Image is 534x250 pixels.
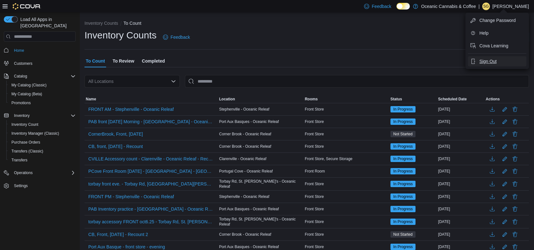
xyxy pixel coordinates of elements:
[437,143,484,150] div: [DATE]
[11,140,40,145] span: Purchase Orders
[9,90,45,98] a: My Catalog (Beta)
[303,105,389,113] div: Front Store
[84,20,529,28] nav: An example of EuiBreadcrumbs
[396,3,410,10] input: Dark Mode
[501,179,509,189] button: Edit count details
[11,72,76,80] span: Catalog
[303,155,389,163] div: Front Store, Secure Storage
[390,168,416,174] span: In Progress
[393,244,413,250] span: In Progress
[1,168,78,177] button: Operations
[86,55,105,67] span: To Count
[219,156,267,161] span: Clarenville - Oceanic Releaf
[421,3,476,10] p: Oceanic Cannabis & Coffee
[88,156,214,162] span: CVILLE Accessory count - Clarenville - Oceanic Releaf - Recount
[86,154,217,164] button: CVILLE Accessory count - Clarenville - Oceanic Releaf - Recount
[511,218,519,226] button: Delete
[303,167,389,175] div: Front Room
[372,3,391,10] span: Feedback
[86,142,145,151] button: CB, front, [DATE] - Recount
[18,16,76,29] span: Load All Apps in [GEOGRAPHIC_DATA]
[13,3,41,10] img: Cova
[6,120,78,129] button: Inventory Count
[511,231,519,238] button: Delete
[6,129,78,138] button: Inventory Manager (Classic)
[160,31,193,44] a: Feedback
[88,181,214,187] span: torbay front eve. - Torbay Rd, [GEOGRAPHIC_DATA][PERSON_NAME] - Oceanic Releaf
[303,218,389,226] div: Front Store
[11,169,35,177] button: Operations
[1,72,78,81] button: Catalog
[303,193,389,200] div: Front Store
[9,130,76,137] span: Inventory Manager (Classic)
[14,74,27,79] span: Catalog
[390,118,416,125] span: In Progress
[14,61,32,66] span: Customers
[501,142,509,151] button: Edit count details
[219,232,271,237] span: Corner Brook - Oceanic Releaf
[11,131,59,136] span: Inventory Manager (Classic)
[390,106,416,112] span: In Progress
[6,90,78,98] button: My Catalog (Beta)
[88,118,214,125] span: PAB front [DATE] Morning - [GEOGRAPHIC_DATA] - Oceanic Releaf
[511,180,519,188] button: Delete
[11,83,47,88] span: My Catalog (Classic)
[171,34,190,40] span: Feedback
[492,3,529,10] p: [PERSON_NAME]
[501,217,509,226] button: Edit count details
[84,21,118,26] button: Inventory Counts
[219,97,235,102] span: Location
[390,231,416,238] span: Not Started
[218,95,304,103] button: Location
[219,244,279,249] span: Port Aux Basques - Oceanic Releaf
[6,98,78,107] button: Promotions
[390,219,416,225] span: In Progress
[11,112,32,119] button: Inventory
[437,155,484,163] div: [DATE]
[11,182,30,190] a: Settings
[84,95,218,103] button: Name
[511,130,519,138] button: Delete
[390,143,416,150] span: In Progress
[86,129,145,139] button: CornerBrook, Front, [DATE]
[437,193,484,200] div: [DATE]
[9,156,76,164] span: Transfers
[9,99,33,107] a: Promotions
[9,147,76,155] span: Transfers (Classic)
[86,166,217,176] button: PCove Front Room [DATE] - [GEOGRAPHIC_DATA] - [GEOGRAPHIC_DATA] Releaf
[501,166,509,176] button: Edit count details
[1,111,78,120] button: Inventory
[511,205,519,213] button: Delete
[437,180,484,188] div: [DATE]
[9,139,43,146] a: Purchase Orders
[393,144,413,149] span: In Progress
[9,130,62,137] a: Inventory Manager (Classic)
[171,79,176,84] button: Open list of options
[14,170,33,175] span: Operations
[479,58,497,64] span: Sign Out
[390,181,416,187] span: In Progress
[437,105,484,113] div: [DATE]
[303,95,389,103] button: Rooms
[468,41,526,51] button: Cova Learning
[478,3,480,10] p: |
[393,219,413,225] span: In Progress
[501,129,509,139] button: Edit count details
[479,43,508,49] span: Cova Learning
[86,105,176,114] button: FRONT AM - Stephenville - Oceanic Releaf
[4,43,76,207] nav: Complex example
[511,155,519,163] button: Delete
[1,45,78,55] button: Home
[219,169,273,174] span: Portugal Cove - Oceanic Releaf
[305,97,318,102] span: Rooms
[84,29,157,42] h1: Inventory Counts
[468,28,526,38] button: Help
[11,100,31,105] span: Promotions
[11,60,35,67] a: Customers
[6,147,78,156] button: Transfers (Classic)
[11,122,38,127] span: Inventory Count
[11,158,27,163] span: Transfers
[9,81,76,89] span: My Catalog (Classic)
[468,56,526,66] button: Sign Out
[511,167,519,175] button: Delete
